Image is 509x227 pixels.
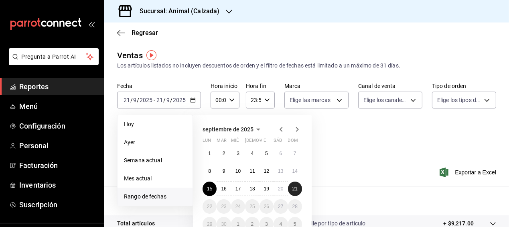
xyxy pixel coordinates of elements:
[223,151,225,156] abbr: 2 de septiembre de 2025
[207,221,212,227] abbr: 29 de septiembre de 2025
[249,186,255,192] abbr: 18 de septiembre de 2025
[278,168,283,174] abbr: 13 de septiembre de 2025
[146,50,156,60] img: Tooltip marker
[274,146,288,161] button: 6 de septiembre de 2025
[288,199,302,214] button: 28 de septiembre de 2025
[123,97,130,103] input: --
[264,168,269,174] abbr: 12 de septiembre de 2025
[260,146,274,161] button: 5 de septiembre de 2025
[249,168,255,174] abbr: 11 de septiembre de 2025
[133,97,137,103] input: --
[117,61,496,70] div: Los artículos listados no incluyen descuentos de orden y el filtro de fechas está limitado a un m...
[208,151,211,156] abbr: 1 de septiembre de 2025
[124,120,186,129] span: Hoy
[288,146,302,161] button: 7 de septiembre de 2025
[251,151,254,156] abbr: 4 de septiembre de 2025
[265,151,268,156] abbr: 5 de septiembre de 2025
[117,49,143,61] div: Ventas
[221,221,226,227] abbr: 30 de septiembre de 2025
[235,186,241,192] abbr: 17 de septiembre de 2025
[231,199,245,214] button: 24 de septiembre de 2025
[207,186,212,192] abbr: 15 de septiembre de 2025
[245,146,259,161] button: 4 de septiembre de 2025
[249,204,255,209] abbr: 25 de septiembre de 2025
[132,29,158,37] span: Regresar
[231,164,245,178] button: 10 de septiembre de 2025
[292,168,298,174] abbr: 14 de septiembre de 2025
[278,204,283,209] abbr: 27 de septiembre de 2025
[274,164,288,178] button: 13 de septiembre de 2025
[274,138,282,146] abbr: sábado
[6,58,99,67] a: Pregunta a Parrot AI
[274,199,288,214] button: 27 de septiembre de 2025
[288,182,302,196] button: 21 de septiembre de 2025
[124,138,186,147] span: Ayer
[245,199,259,214] button: 25 de septiembre de 2025
[203,199,217,214] button: 22 de septiembre de 2025
[203,138,211,146] abbr: lunes
[19,160,97,171] span: Facturación
[124,174,186,183] span: Mes actual
[245,182,259,196] button: 18 de septiembre de 2025
[221,204,226,209] abbr: 23 de septiembre de 2025
[208,168,211,174] abbr: 8 de septiembre de 2025
[88,21,95,27] button: open_drawer_menu
[231,182,245,196] button: 17 de septiembre de 2025
[260,199,274,214] button: 26 de septiembre de 2025
[170,97,172,103] span: /
[139,97,153,103] input: ----
[278,186,283,192] abbr: 20 de septiembre de 2025
[211,84,239,89] label: Hora inicio
[284,84,349,89] label: Marca
[260,138,266,146] abbr: viernes
[9,48,99,65] button: Pregunta a Parrot AI
[203,125,263,134] button: septiembre de 2025
[294,221,296,227] abbr: 5 de octubre de 2025
[237,221,239,227] abbr: 1 de octubre de 2025
[137,97,139,103] span: /
[117,84,201,89] label: Fecha
[154,97,155,103] span: -
[246,84,275,89] label: Hora fin
[19,101,97,112] span: Menú
[264,186,269,192] abbr: 19 de septiembre de 2025
[217,182,231,196] button: 16 de septiembre de 2025
[172,97,186,103] input: ----
[437,96,481,104] span: Elige los tipos de orden
[260,182,274,196] button: 19 de septiembre de 2025
[217,164,231,178] button: 9 de septiembre de 2025
[203,182,217,196] button: 15 de septiembre de 2025
[124,192,186,201] span: Rango de fechas
[223,168,225,174] abbr: 9 de septiembre de 2025
[19,180,97,190] span: Inventarios
[163,97,166,103] span: /
[294,151,296,156] abbr: 7 de septiembre de 2025
[19,121,97,131] span: Configuración
[203,126,253,133] span: septiembre de 2025
[265,221,268,227] abbr: 3 de octubre de 2025
[292,186,298,192] abbr: 21 de septiembre de 2025
[203,146,217,161] button: 1 de septiembre de 2025
[441,168,496,177] button: Exportar a Excel
[130,97,133,103] span: /
[260,164,274,178] button: 12 de septiembre de 2025
[19,199,97,210] span: Suscripción
[231,138,239,146] abbr: miércoles
[264,204,269,209] abbr: 26 de septiembre de 2025
[19,81,97,92] span: Reportes
[217,199,231,214] button: 23 de septiembre de 2025
[22,53,86,61] span: Pregunta a Parrot AI
[251,221,254,227] abbr: 2 de octubre de 2025
[19,140,97,151] span: Personal
[245,138,292,146] abbr: jueves
[279,151,282,156] abbr: 6 de septiembre de 2025
[274,182,288,196] button: 20 de septiembre de 2025
[292,204,298,209] abbr: 28 de septiembre de 2025
[279,221,282,227] abbr: 4 de octubre de 2025
[117,29,158,37] button: Regresar
[156,97,163,103] input: --
[288,164,302,178] button: 14 de septiembre de 2025
[203,164,217,178] button: 8 de septiembre de 2025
